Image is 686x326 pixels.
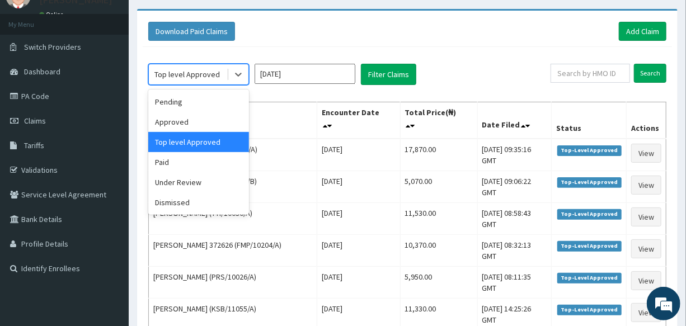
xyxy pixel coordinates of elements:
a: View [631,271,661,290]
th: Actions [626,102,666,139]
td: 5,070.00 [400,171,477,203]
img: d_794563401_company_1708531726252_794563401 [21,56,45,84]
td: [DATE] [317,139,400,171]
textarea: Type your message and hit 'Enter' [6,212,213,251]
div: Top level Approved [148,132,249,152]
td: 10,370.00 [400,235,477,267]
a: View [631,144,661,163]
td: [DATE] 09:35:16 GMT [477,139,552,171]
a: View [631,207,661,226]
a: View [631,239,661,258]
div: Dismissed [148,192,249,212]
input: Search by HMO ID [551,64,630,83]
div: Top level Approved [154,69,220,80]
div: Under Review [148,172,249,192]
button: Download Paid Claims [148,22,235,41]
th: Status [552,102,627,139]
td: [PERSON_NAME] (PRS/10026/A) [149,267,317,299]
td: [PERSON_NAME] (TYI/10036/A) [149,203,317,235]
span: Dashboard [24,67,60,77]
a: Online [39,11,66,18]
div: Chat with us now [58,63,188,77]
td: [PERSON_NAME] 372626 (FMP/10204/A) [149,235,317,267]
span: Top-Level Approved [557,209,622,219]
td: 11,530.00 [400,203,477,235]
span: Top-Level Approved [557,177,622,187]
th: Encounter Date [317,102,400,139]
td: 5,950.00 [400,267,477,299]
th: Total Price(₦) [400,102,477,139]
a: View [631,176,661,195]
span: Top-Level Approved [557,305,622,315]
div: Pending [148,92,249,112]
span: We're online! [65,94,154,207]
td: [DATE] [317,235,400,267]
td: [DATE] [317,267,400,299]
input: Select Month and Year [255,64,355,84]
td: [DATE] [317,203,400,235]
span: Claims [24,116,46,126]
a: View [631,303,661,322]
td: [DATE] [317,171,400,203]
td: [DATE] 08:32:13 GMT [477,235,552,267]
span: Top-Level Approved [557,273,622,283]
td: 17,870.00 [400,139,477,171]
div: Approved [148,112,249,132]
span: Tariffs [24,140,44,150]
th: Date Filed [477,102,552,139]
a: Add Claim [619,22,666,41]
button: Filter Claims [361,64,416,85]
input: Search [634,64,666,83]
td: [DATE] 08:11:35 GMT [477,267,552,299]
div: Paid [148,152,249,172]
span: Top-Level Approved [557,145,622,155]
span: Top-Level Approved [557,241,622,251]
span: Switch Providers [24,42,81,52]
div: Minimize live chat window [184,6,210,32]
td: [DATE] 09:06:22 GMT [477,171,552,203]
td: [DATE] 08:58:43 GMT [477,203,552,235]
